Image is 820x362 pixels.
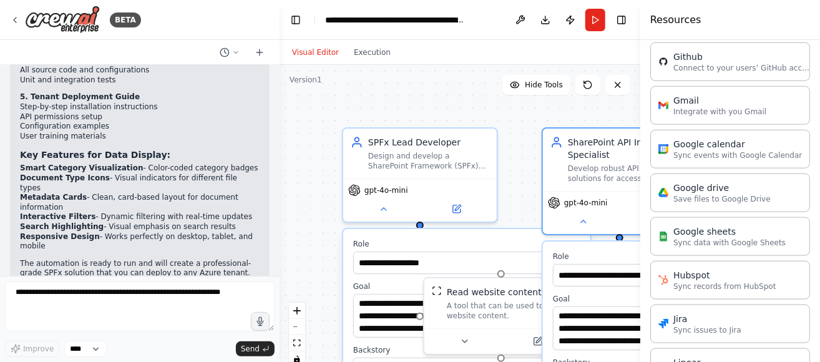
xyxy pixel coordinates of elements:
[364,185,408,195] span: gpt-4o-mini
[658,275,668,285] img: HubSpot
[20,150,170,160] strong: Key Features for Data Display:
[447,286,542,298] div: Read website content
[289,319,305,335] button: zoom out
[290,75,322,85] div: Version 1
[658,232,668,242] img: Google Sheets
[236,341,275,356] button: Send
[110,12,141,27] div: BETA
[673,281,776,291] p: Sync records from HubSpot
[658,144,668,154] img: Google Calendar
[20,76,260,86] li: Unit and integration tests
[673,107,766,117] p: Integrate with you Gmail
[650,12,701,27] h4: Resources
[353,281,580,291] label: Goal
[673,150,802,160] p: Sync events with Google Calendar
[20,112,260,122] li: API permissions setup
[251,312,270,331] button: Click to speak your automation idea
[658,57,668,67] img: GitHub
[20,174,260,193] li: - Visual indicators for different file types
[289,335,305,351] button: fit view
[20,222,260,232] li: - Visual emphasis on search results
[673,94,766,107] div: Gmail
[553,294,780,304] label: Goal
[285,45,346,60] button: Visual Editor
[368,151,489,171] div: Design and develop a SharePoint Framework (SPFx) web part that can aggregate document libraries f...
[432,286,442,296] img: ScrapeWebsiteTool
[20,259,260,308] p: The automation is ready to run and will create a professional-grade SPFx solution that you can de...
[673,194,771,204] p: Save files to Google Drive
[658,188,668,198] img: Google Drive
[20,193,87,202] strong: Metadata Cards
[568,164,689,183] div: Develop robust API integration solutions for accessing SharePoint document libraries across multi...
[20,164,260,174] li: - Color-coded category badges
[673,238,786,248] p: Sync data with Google Sheets
[20,122,260,132] li: Configuration examples
[25,6,100,34] img: Logo
[353,239,580,249] label: Role
[20,102,260,112] li: Step-by-step installation instructions
[368,136,489,149] div: SPFx Lead Developer
[621,214,691,229] button: Open in side panel
[564,198,608,208] span: gpt-4o-mini
[568,136,689,161] div: SharePoint API Integration Specialist
[20,193,260,212] li: - Clean, card-based layout for document information
[525,80,563,90] span: Hide Tools
[20,212,95,221] strong: Interactive Filters
[447,301,570,321] div: A tool that can be used to read a website content.
[553,252,780,262] label: Role
[289,303,305,319] button: zoom in
[287,11,305,29] button: Hide left sidebar
[673,225,786,238] div: Google sheets
[673,138,802,150] div: Google calendar
[215,45,245,60] button: Switch to previous chat
[421,202,492,217] button: Open in side panel
[353,345,580,355] label: Backstory
[673,51,811,63] div: Github
[20,174,110,182] strong: Document Type Icons
[20,212,260,222] li: - Dynamic filtering with real-time updates
[673,313,741,325] div: Jira
[20,232,100,241] strong: Responsive Design
[5,341,59,357] button: Improve
[20,132,260,142] li: User training materials
[658,100,668,110] img: Gmail
[673,63,811,73] p: Connect to your users’ GitHub accounts
[20,232,260,252] li: - Works perfectly on desktop, tablet, and mobile
[423,277,579,355] div: ScrapeWebsiteToolRead website contentA tool that can be used to read a website content.
[673,182,771,194] div: Google drive
[502,334,573,349] button: Open in side panel
[542,127,698,235] div: SharePoint API Integration SpecialistDevelop robust API integration solutions for accessing Share...
[673,325,741,335] p: Sync issues to Jira
[20,92,140,101] strong: 5. Tenant Deployment Guide
[346,45,398,60] button: Execution
[20,222,104,231] strong: Search Highlighting
[23,344,54,354] span: Improve
[658,319,668,329] img: Jira
[241,344,260,354] span: Send
[613,11,630,29] button: Hide right sidebar
[673,269,776,281] div: Hubspot
[20,164,144,172] strong: Smart Category Visualization
[502,75,570,95] button: Hide Tools
[250,45,270,60] button: Start a new chat
[325,14,466,26] nav: breadcrumb
[20,66,260,76] li: All source code and configurations
[342,127,498,223] div: SPFx Lead DeveloperDesign and develop a SharePoint Framework (SPFx) web part that can aggregate d...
